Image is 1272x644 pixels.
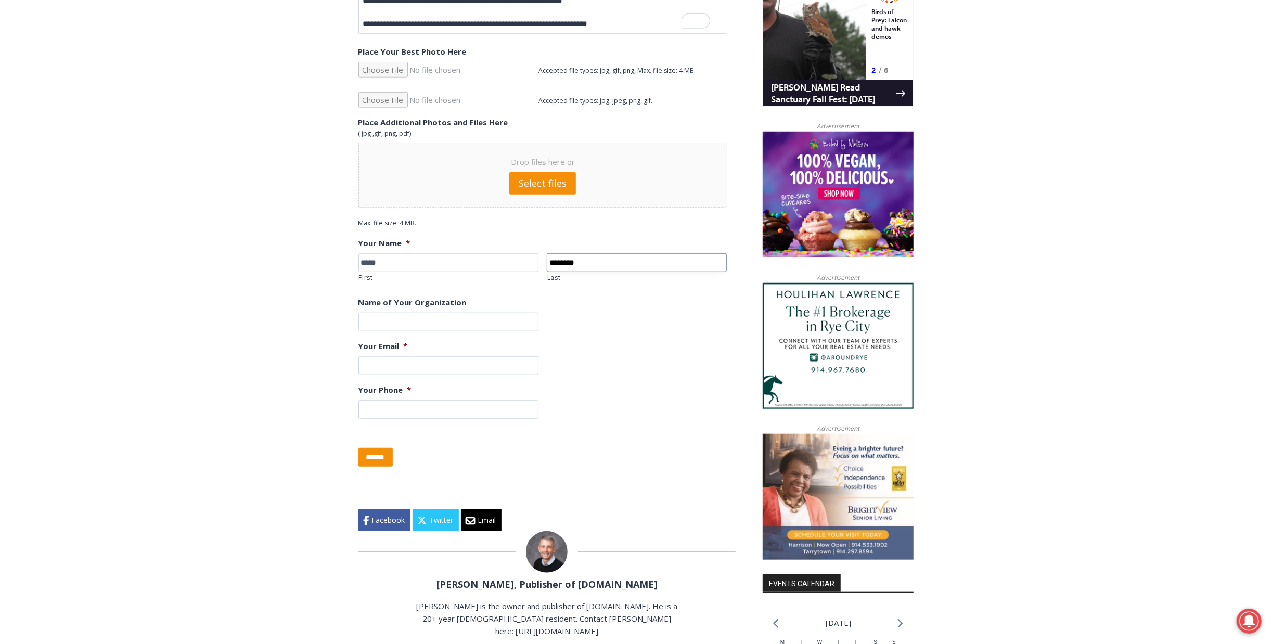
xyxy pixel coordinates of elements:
label: First [359,273,538,283]
a: Intern @ [DOMAIN_NAME] [250,101,504,130]
div: "At the 10am stand-up meeting, each intern gets a chance to take [PERSON_NAME] and the other inte... [263,1,492,101]
span: Max. file size: 4 MB. [358,218,425,227]
a: Email [461,509,502,531]
p: [PERSON_NAME] is the owner and publisher of [DOMAIN_NAME]. He is a 20+ year [DEMOGRAPHIC_DATA] re... [415,600,679,637]
img: Houlihan Lawrence The #1 Brokerage in Rye City [763,283,914,409]
div: Birds of Prey: Falcon and hawk demos [109,31,145,85]
label: Place Additional Photos and Files Here [358,118,508,128]
div: 2 [109,88,113,98]
a: Previous month [773,619,779,628]
div: 6 [121,88,126,98]
button: select files, place additional photos and files here [509,172,576,195]
div: ( jpg ,gif, png, pdf) [358,128,727,139]
h4: [PERSON_NAME] Read Sanctuary Fall Fest: [DATE] [8,105,133,128]
h2: Events Calendar [763,574,841,592]
span: Advertisement [806,273,870,282]
span: Advertisement [806,121,870,131]
a: [PERSON_NAME] Read Sanctuary Fall Fest: [DATE] [1,104,150,130]
div: / [116,88,119,98]
span: Drop files here or [371,156,714,168]
span: Accepted file types: jpg, gif, png, Max. file size: 4 MB. [538,58,704,75]
label: Your Name [358,238,410,249]
label: Last [547,273,727,283]
li: [DATE] [826,616,851,630]
span: Intern @ [DOMAIN_NAME] [272,104,482,127]
label: Name of Your Organization [358,298,467,308]
span: Accepted file types: jpg, jpeg, png, gif. [538,88,661,105]
img: Baked by Melissa [763,132,914,257]
label: Your Email [358,341,408,352]
span: Advertisement [806,423,870,433]
img: Brightview Senior Living [763,434,914,560]
a: Twitter [413,509,459,531]
a: Facebook [358,509,410,531]
a: Next month [897,619,903,628]
label: Your Phone [358,385,412,395]
a: [PERSON_NAME], Publisher of [DOMAIN_NAME] [436,578,658,590]
label: Place Your Best Photo Here [358,47,467,57]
